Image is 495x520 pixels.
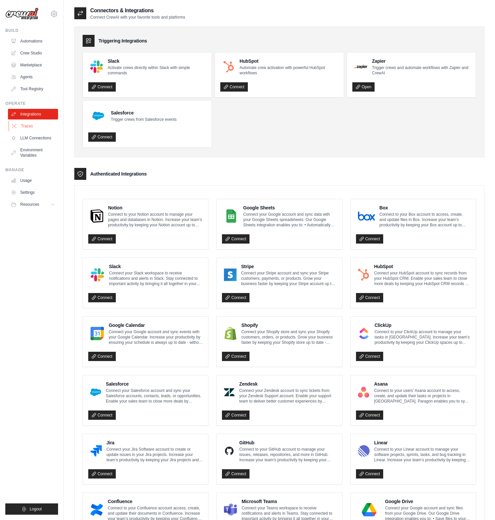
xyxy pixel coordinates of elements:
[107,58,206,64] h4: Slack
[20,202,39,207] span: Resources
[222,234,249,244] a: Connect
[224,503,237,516] img: Microsoft Teams Logo
[222,352,249,361] a: Connect
[109,270,203,286] p: Connect your Slack workspace to receive notifications and alerts in Slack. Stay connected to impo...
[354,65,367,69] img: Zapier Logo
[90,327,104,340] img: Google Calendar Logo
[375,329,470,345] p: Connect to your ClickUp account to manage your tasks in [GEOGRAPHIC_DATA]. Increase your team’s p...
[30,506,42,512] span: Logout
[99,37,147,44] h3: Triggering Integrations
[358,327,370,340] img: ClickUp Logo
[9,121,59,131] a: Traces
[222,293,249,302] a: Connect
[224,327,237,340] img: Shopify Logo
[90,503,103,516] img: Confluence Logo
[5,101,58,106] div: Operate
[8,109,58,119] a: Integrations
[106,439,203,446] h4: Jira
[358,386,370,399] img: Asana Logo
[241,270,337,286] p: Connect your Stripe account and sync your Stripe customers, payments, or products. Grow your busi...
[107,65,206,76] p: Activate crews directly within Slack with simple commands
[356,410,384,420] a: Connect
[241,263,337,270] h4: Stripe
[374,270,470,286] p: Connect your HubSpot account to sync records from your HubSpot CRM. Enable your sales team to clo...
[222,60,235,73] img: HubSpot Logo
[8,84,58,94] a: Tool Registry
[106,381,203,387] h4: Salesforce
[8,60,58,70] a: Marketplace
[88,469,116,479] a: Connect
[5,167,58,173] div: Manage
[372,58,470,64] h4: Zapier
[375,322,470,329] h4: ClickUp
[8,199,58,210] button: Resources
[385,498,470,505] h4: Google Drive
[108,212,203,228] p: Connect to your Notion account to manage your pages and databases in Notion. Increase your team’s...
[88,82,116,92] a: Connect
[242,322,337,329] h4: Shopify
[90,60,103,73] img: Slack Logo
[108,498,203,505] h4: Confluence
[88,132,116,142] a: Connect
[242,498,336,505] h4: Microsoft Teams
[222,410,249,420] a: Connect
[8,36,58,46] a: Automations
[374,447,470,463] p: Connect to your Linear account to manage your software projects, sprints, tasks, and bug tracking...
[90,209,104,223] img: Notion Logo
[239,388,337,404] p: Connect your Zendesk account to sync tickets from your Zendesk Support account. Enable your suppo...
[90,15,185,20] p: Connect CrewAI with your favorite tools and platforms
[111,117,177,122] p: Trigger crews from Salesforce events
[372,65,470,76] p: Trigger crews and automate workflows with Zapier and CrewAI
[109,329,203,345] p: Connect your Google account and sync events with your Google Calendar. Increase your productivity...
[358,268,370,281] img: HubSpot Logo
[90,108,106,124] img: Salesforce Logo
[88,352,116,361] a: Connect
[90,7,185,15] h2: Connectors & Integrations
[352,82,375,92] a: Open
[88,234,116,244] a: Connect
[356,469,384,479] a: Connect
[356,234,384,244] a: Connect
[356,352,384,361] a: Connect
[8,175,58,186] a: Usage
[90,171,147,177] h3: Authenticated Integrations
[88,293,116,302] a: Connect
[8,48,58,58] a: Crew Studio
[358,444,370,458] img: Linear Logo
[242,329,337,345] p: Connect your Shopify store and sync your Shopify customers, orders, or products. Grow your busine...
[224,268,236,281] img: Stripe Logo
[358,209,375,223] img: Box Logo
[243,212,337,228] p: Connect your Google account and sync data with your Google Sheets spreadsheets. Our Google Sheets...
[8,133,58,143] a: LLM Connections
[106,447,203,463] p: Connect your Jira Software account to create or update issues in your Jira projects. Increase you...
[380,204,470,211] h4: Box
[90,386,101,399] img: Salesforce Logo
[5,28,58,33] div: Build
[8,72,58,82] a: Agents
[243,204,337,211] h4: Google Sheets
[8,187,58,198] a: Settings
[356,293,384,302] a: Connect
[90,268,105,281] img: Slack Logo
[374,381,470,387] h4: Asana
[90,444,102,458] img: Jira Logo
[106,388,203,404] p: Connect your Salesforce account and sync your Salesforce accounts, contacts, leads, or opportunit...
[8,145,58,161] a: Environment Variables
[240,65,338,76] p: Automate crew activation with powerful HubSpot workflows
[109,263,203,270] h4: Slack
[240,58,338,64] h4: HubSpot
[239,447,336,463] p: Connect to your GitHub account to manage your issues, releases, repositories, and more in GitHub....
[109,322,203,329] h4: Google Calendar
[239,381,337,387] h4: Zendesk
[5,8,38,20] img: Logo
[88,410,116,420] a: Connect
[222,469,249,479] a: Connect
[380,212,470,228] p: Connect to your Box account to access, create, and update files in Box. Increase your team’s prod...
[224,209,239,223] img: Google Sheets Logo
[358,503,381,516] img: Google Drive Logo
[5,503,58,515] button: Logout
[224,444,235,458] img: GitHub Logo
[374,439,470,446] h4: Linear
[374,388,470,404] p: Connect to your users’ Asana account to access, create, and update their tasks or projects in [GE...
[111,110,177,116] h4: Salesforce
